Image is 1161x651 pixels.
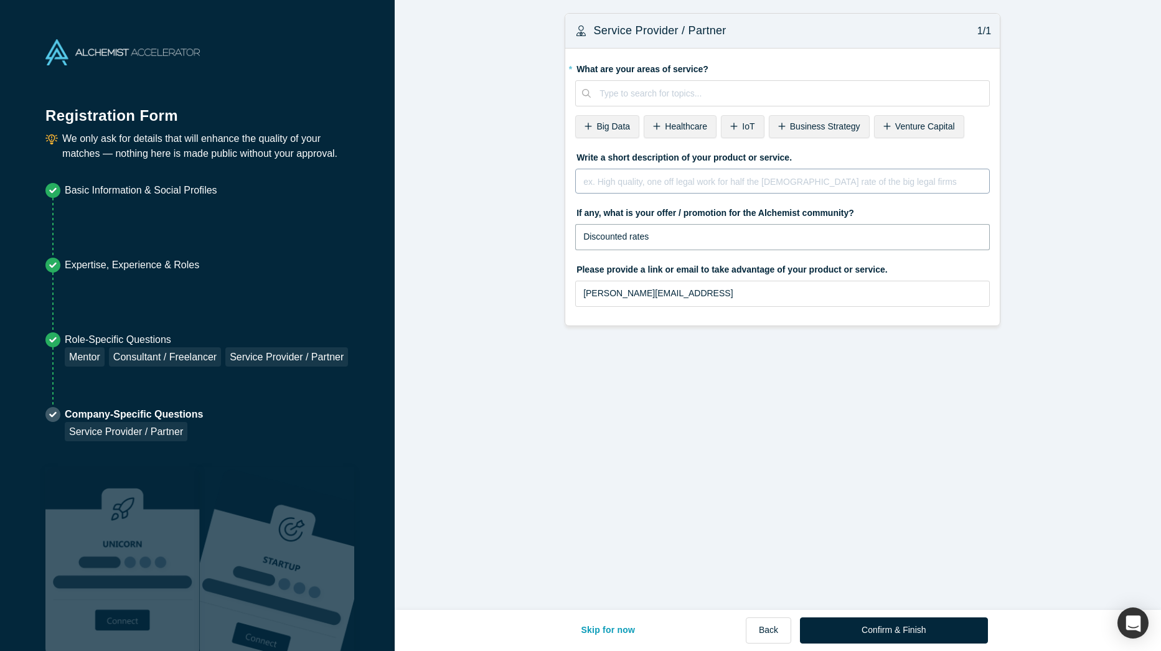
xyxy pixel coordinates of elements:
div: Big Data [575,115,639,138]
div: IoT [721,115,764,138]
span: IoT [742,121,754,131]
img: Prism AI [200,467,354,651]
span: Business Strategy [790,121,860,131]
input: ex. Free consultation to Review Current IP [575,224,990,250]
div: Business Strategy [769,115,870,138]
p: Expertise, Experience & Roles [65,258,199,273]
span: Venture Capital [895,121,955,131]
p: We only ask for details that will enhance the quality of your matches — nothing here is made publ... [62,131,349,161]
h1: Registration Form [45,91,349,127]
p: Role-Specific Questions [65,332,348,347]
label: Please provide a link or email to take advantage of your product or service. [575,259,990,276]
span: Big Data [596,121,630,131]
div: Service Provider / Partner [65,422,187,441]
div: Consultant / Freelancer [109,347,221,367]
span: Healthcare [665,121,707,131]
img: Robust Technologies [45,467,200,651]
button: Confirm & Finish [800,617,987,644]
img: Alchemist Accelerator Logo [45,39,200,65]
div: Venture Capital [874,115,964,138]
p: 1/1 [971,24,991,39]
button: Skip for now [568,617,649,644]
div: Service Provider / Partner [225,347,348,367]
div: rdw-editor [584,173,982,198]
button: Back [746,617,791,644]
p: Company-Specific Questions [65,407,203,422]
label: Write a short description of your product or service. [575,147,990,164]
div: Healthcare [644,115,717,138]
label: What are your areas of service? [575,59,990,76]
input: ex. alchemist@example.com [575,281,990,307]
div: Mentor [65,347,105,367]
h3: Service Provider / Partner [593,22,726,39]
label: If any, what is your offer / promotion for the Alchemist community? [575,202,990,220]
div: rdw-wrapper [575,169,990,194]
p: Basic Information & Social Profiles [65,183,217,198]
